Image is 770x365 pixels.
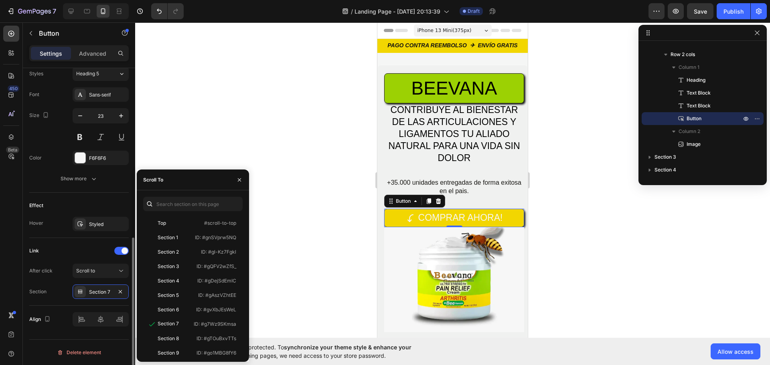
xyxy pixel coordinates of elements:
div: Section 4 [158,277,179,284]
p: ID: #g7Wz9SKmsa [194,321,236,328]
div: Size [29,110,51,121]
p: Settings [40,49,62,58]
div: Font [29,91,39,98]
div: Section 7 [89,288,112,296]
div: Section 3 [158,263,179,270]
span: Scroll to [76,268,95,274]
button: Heading 5 [73,67,129,81]
span: Column 1 [679,63,699,71]
button: Show more [29,171,129,186]
div: Undo/Redo [151,3,184,19]
p: Button [39,28,107,38]
p: 7 [53,6,56,16]
span: Your page is password protected. To when designing pages, we need access to your store password. [186,343,443,360]
div: Align [29,314,52,325]
span: synchronize your theme style & enhance your experience [186,344,411,359]
div: Section 7 [158,320,179,327]
div: F6F6F6 [89,155,127,162]
button: Save [687,3,713,19]
button: 7 [3,3,60,19]
button: Publish [717,3,750,19]
div: Section 6 [158,306,179,313]
div: Hover [29,220,43,227]
button: Delete element [29,346,129,359]
p: ID: #gDejSdEmIC [197,277,236,284]
span: Heading [687,76,705,84]
div: Publish [723,7,744,16]
div: Show more [61,175,98,183]
span: Button [687,115,701,123]
span: Text Block [687,102,711,110]
p: #scroll-to-top [204,220,236,227]
div: Top [158,220,166,227]
span: Allow access [717,347,754,356]
iframe: Design area [377,22,528,338]
div: Delete element [57,348,101,357]
button: Allow access [711,343,760,359]
span: Save [694,8,707,15]
span: Heading 5 [76,70,99,77]
div: Color [29,154,42,161]
span: Row 2 cols [671,50,695,58]
div: Styled [89,221,127,228]
span: Section 3 [654,153,676,161]
p: Advanced [79,49,106,58]
span: Column 2 [679,127,700,135]
p: ID: #gvXbJEsWeL [196,306,236,313]
p: ID: #gnSVprw5NQ [195,234,236,241]
span: Landing Page - [DATE] 20:13:39 [355,7,440,16]
div: Section 1 [158,234,178,241]
div: Link [29,247,39,254]
p: ID: #go1MBG8fY6 [197,349,236,357]
div: Scroll To [143,176,163,184]
div: Section 5 [158,292,179,299]
div: Section 9 [158,349,179,357]
span: Section 4 [654,166,676,174]
div: Beta [6,147,19,153]
button: Scroll to [73,264,129,278]
div: Section 2 [158,248,179,256]
span: Image [687,140,701,148]
div: 450 [8,85,19,92]
span: Draft [468,8,480,15]
input: Search section on this page [143,197,243,211]
span: / [351,7,353,16]
p: ID: #gTOuBxvTTs [197,335,236,342]
div: After click [29,267,53,274]
span: Text Block [687,89,711,97]
div: Section 8 [158,335,179,342]
div: Sans-serif [89,91,127,99]
div: Effect [29,202,43,209]
div: Styles [29,70,43,77]
p: ID: #gQFV2wZfS_ [197,263,236,270]
div: Section [29,288,47,295]
p: ID: #gl-Kz7Fgkl [201,248,236,256]
p: ID: #gAszVZhtEE [198,292,236,299]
